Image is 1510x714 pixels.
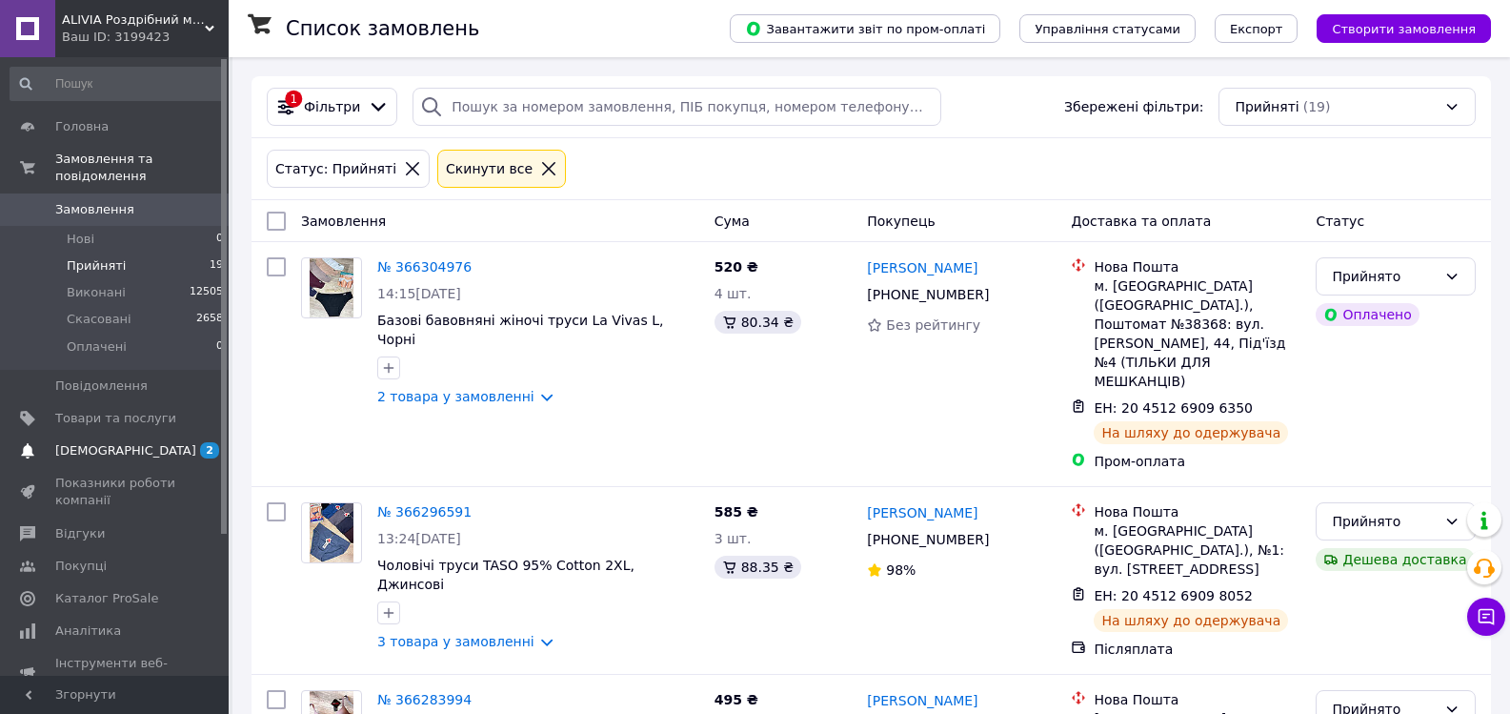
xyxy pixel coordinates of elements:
[377,313,663,347] a: Базові бавовняні жіночі труси La Vivas L, Чорні
[715,214,750,229] span: Cума
[55,201,134,218] span: Замовлення
[216,338,223,356] span: 0
[377,531,461,546] span: 13:24[DATE]
[1316,548,1474,571] div: Дешева доставка
[196,311,223,328] span: 2658
[210,257,223,275] span: 19
[55,622,121,640] span: Аналітика
[55,590,158,607] span: Каталог ProSale
[55,475,176,509] span: Показники роботи компанії
[377,692,472,707] a: № 366283994
[67,311,131,328] span: Скасовані
[867,287,989,302] span: [PHONE_NUMBER]
[715,259,758,275] span: 520 ₴
[1332,511,1437,532] div: Прийнято
[310,503,354,562] img: Фото товару
[55,525,105,542] span: Відгуки
[1303,99,1331,114] span: (19)
[1019,14,1196,43] button: Управління статусами
[62,11,205,29] span: ALIVIA Роздрібний магазин
[886,317,980,333] span: Без рейтингу
[55,442,196,459] span: [DEMOGRAPHIC_DATA]
[377,389,534,404] a: 2 товара у замовленні
[715,692,758,707] span: 495 ₴
[867,503,977,522] a: [PERSON_NAME]
[730,14,1000,43] button: Завантажити звіт по пром-оплаті
[1094,276,1300,391] div: м. [GEOGRAPHIC_DATA] ([GEOGRAPHIC_DATA].), Поштомат №38368: вул. [PERSON_NAME], 44, Під'їзд №4 (Т...
[10,67,225,101] input: Пошук
[1094,257,1300,276] div: Нова Пошта
[1094,452,1300,471] div: Пром-оплата
[67,257,126,275] span: Прийняті
[377,286,461,301] span: 14:15[DATE]
[1035,22,1180,36] span: Управління статусами
[55,558,107,575] span: Покупці
[1094,502,1300,521] div: Нова Пошта
[1316,214,1364,229] span: Статус
[1071,214,1211,229] span: Доставка та оплата
[1215,14,1299,43] button: Експорт
[1094,521,1300,579] div: м. [GEOGRAPHIC_DATA] ([GEOGRAPHIC_DATA].), №1: вул. [STREET_ADDRESS]
[67,231,94,248] span: Нові
[442,158,536,179] div: Cкинути все
[62,29,229,46] div: Ваш ID: 3199423
[867,258,977,277] a: [PERSON_NAME]
[867,532,989,547] span: [PHONE_NUMBER]
[1235,97,1299,116] span: Прийняті
[1094,609,1288,632] div: На шляху до одержувача
[377,634,534,649] a: 3 товара у замовленні
[55,410,176,427] span: Товари та послуги
[1332,22,1476,36] span: Створити замовлення
[413,88,941,126] input: Пошук за номером замовлення, ПІБ покупця, номером телефону, Email, номером накладної
[200,442,219,459] span: 2
[1094,690,1300,709] div: Нова Пошта
[377,504,472,520] a: № 366296591
[216,231,223,248] span: 0
[377,558,634,592] a: Чоловічі труси TASO 95% Cotton 2XL, Джинсові
[190,284,223,301] span: 12505
[1230,22,1283,36] span: Експорт
[715,504,758,520] span: 585 ₴
[1094,421,1288,444] div: На шляху до одержувача
[1316,303,1419,326] div: Оплачено
[272,158,400,179] div: Статус: Прийняті
[715,531,752,546] span: 3 шт.
[1298,20,1491,35] a: Створити замовлення
[55,151,229,185] span: Замовлення та повідомлення
[1094,640,1300,659] div: Післяплата
[55,377,148,395] span: Повідомлення
[715,311,801,334] div: 80.34 ₴
[55,655,176,689] span: Інструменти веб-майстра та SEO
[301,257,362,318] a: Фото товару
[301,214,386,229] span: Замовлення
[67,284,126,301] span: Виконані
[1332,266,1437,287] div: Прийнято
[310,258,354,317] img: Фото товару
[377,259,472,275] a: № 366304976
[867,214,935,229] span: Покупець
[55,118,109,135] span: Головна
[867,691,977,710] a: [PERSON_NAME]
[886,562,916,578] span: 98%
[1094,588,1253,603] span: ЕН: 20 4512 6909 8052
[67,338,127,356] span: Оплачені
[301,502,362,563] a: Фото товару
[715,556,801,579] div: 88.35 ₴
[1467,598,1505,636] button: Чат з покупцем
[715,286,752,301] span: 4 шт.
[1094,400,1253,416] span: ЕН: 20 4512 6909 6350
[304,97,360,116] span: Фільтри
[286,17,479,40] h1: Список замовлень
[745,20,985,37] span: Завантажити звіт по пром-оплаті
[1317,14,1491,43] button: Створити замовлення
[1064,97,1203,116] span: Збережені фільтри:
